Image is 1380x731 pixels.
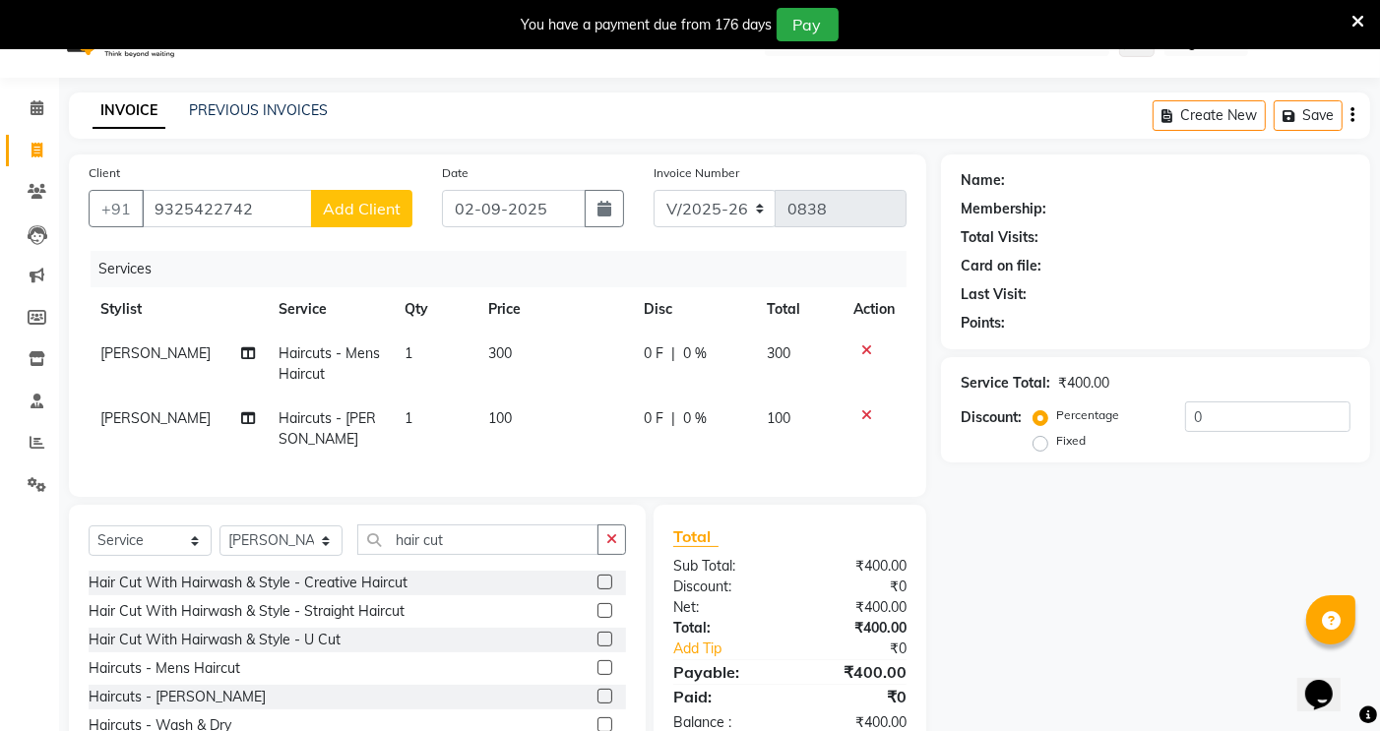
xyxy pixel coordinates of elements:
[790,597,922,618] div: ₹400.00
[89,658,240,679] div: Haircuts - Mens Haircut
[89,573,408,593] div: Hair Cut With Hairwash & Style - Creative Haircut
[1274,100,1343,131] button: Save
[961,313,1005,334] div: Points:
[89,190,144,227] button: +91
[961,227,1038,248] div: Total Visits:
[671,343,675,364] span: |
[644,408,663,429] span: 0 F
[393,287,476,332] th: Qty
[405,409,412,427] span: 1
[683,408,707,429] span: 0 %
[279,344,380,383] span: Haircuts - Mens Haircut
[790,618,922,639] div: ₹400.00
[961,284,1027,305] div: Last Visit:
[790,660,922,684] div: ₹400.00
[267,287,393,332] th: Service
[488,344,512,362] span: 300
[632,287,755,332] th: Disc
[659,639,812,659] a: Add Tip
[476,287,632,332] th: Price
[189,101,328,119] a: PREVIOUS INVOICES
[522,15,773,35] div: You have a payment due from 176 days
[89,687,266,707] div: Haircuts - [PERSON_NAME]
[961,407,1022,428] div: Discount:
[1153,100,1266,131] button: Create New
[1058,373,1109,394] div: ₹400.00
[442,164,469,182] label: Date
[405,344,412,362] span: 1
[961,256,1041,276] div: Card on file:
[812,639,921,659] div: ₹0
[790,577,922,597] div: ₹0
[89,164,120,182] label: Client
[659,556,790,577] div: Sub Total:
[961,170,1005,191] div: Name:
[777,8,839,41] button: Pay
[100,344,211,362] span: [PERSON_NAME]
[89,287,267,332] th: Stylist
[671,408,675,429] span: |
[644,343,663,364] span: 0 F
[142,190,312,227] input: Search by Name/Mobile/Email/Code
[488,409,512,427] span: 100
[961,199,1046,219] div: Membership:
[659,685,790,708] div: Paid:
[961,373,1050,394] div: Service Total:
[673,526,719,547] span: Total
[790,685,922,708] div: ₹0
[93,93,165,129] a: INVOICE
[755,287,842,332] th: Total
[279,409,376,448] span: Haircuts - [PERSON_NAME]
[323,199,401,218] span: Add Client
[767,344,790,362] span: 300
[1056,432,1086,450] label: Fixed
[683,343,707,364] span: 0 %
[311,190,412,227] button: Add Client
[1056,406,1119,424] label: Percentage
[767,409,790,427] span: 100
[1297,652,1360,711] iframe: chat widget
[790,556,922,577] div: ₹400.00
[654,164,739,182] label: Invoice Number
[89,601,405,622] div: Hair Cut With Hairwash & Style - Straight Haircut
[89,630,341,650] div: Hair Cut With Hairwash & Style - U Cut
[659,577,790,597] div: Discount:
[659,660,790,684] div: Payable:
[659,597,790,618] div: Net:
[357,524,598,555] input: Search or Scan
[659,618,790,639] div: Total:
[842,287,907,332] th: Action
[100,409,211,427] span: [PERSON_NAME]
[91,251,921,287] div: Services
